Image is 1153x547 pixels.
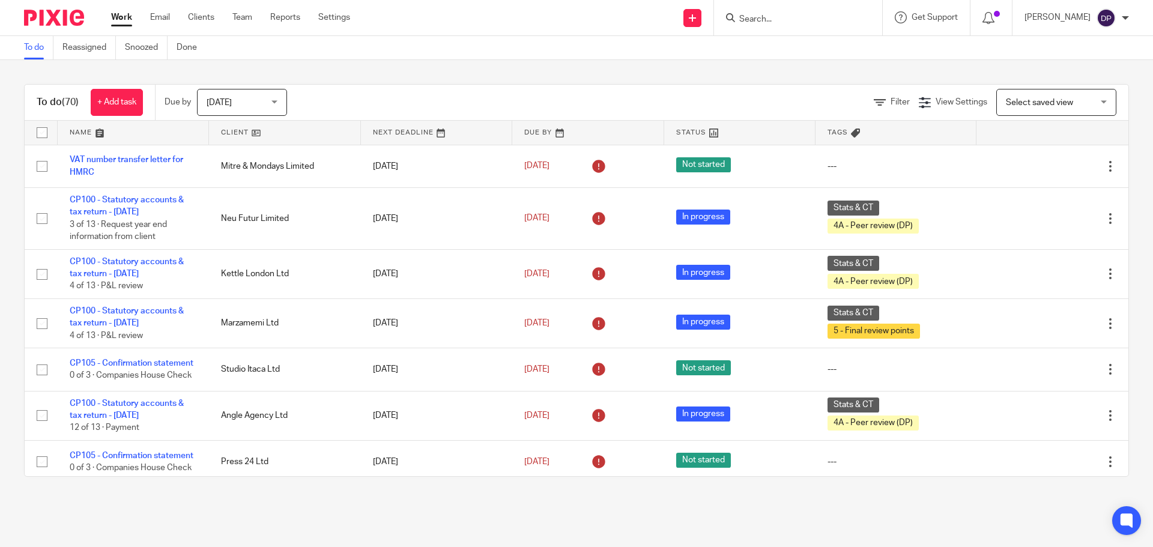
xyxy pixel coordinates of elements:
[177,36,206,59] a: Done
[70,220,167,241] span: 3 of 13 · Request year end information from client
[70,359,193,367] a: CP105 - Confirmation statement
[24,10,84,26] img: Pixie
[361,348,512,391] td: [DATE]
[70,464,192,472] span: 0 of 3 · Companies House Check
[111,11,132,23] a: Work
[37,96,79,109] h1: To do
[828,397,879,413] span: Stats & CT
[91,89,143,116] a: + Add task
[676,157,731,172] span: Not started
[150,11,170,23] a: Email
[828,201,879,216] span: Stats & CT
[828,256,879,271] span: Stats & CT
[828,324,920,339] span: 5 - Final review points
[232,11,252,23] a: Team
[270,11,300,23] a: Reports
[676,210,730,225] span: In progress
[24,36,53,59] a: To do
[209,391,360,440] td: Angle Agency Ltd
[209,298,360,348] td: Marzamemi Ltd
[70,156,183,176] a: VAT number transfer letter for HMRC
[676,265,730,280] span: In progress
[70,423,139,432] span: 12 of 13 · Payment
[828,363,964,375] div: ---
[209,249,360,298] td: Kettle London Ltd
[361,391,512,440] td: [DATE]
[828,416,919,431] span: 4A - Peer review (DP)
[828,219,919,234] span: 4A - Peer review (DP)
[70,399,184,420] a: CP100 - Statutory accounts & tax return - [DATE]
[361,298,512,348] td: [DATE]
[828,456,964,468] div: ---
[676,406,730,422] span: In progress
[676,453,731,468] span: Not started
[70,196,184,216] a: CP100 - Statutory accounts & tax return - [DATE]
[936,98,987,106] span: View Settings
[891,98,910,106] span: Filter
[524,365,549,373] span: [DATE]
[524,162,549,171] span: [DATE]
[165,96,191,108] p: Due by
[209,187,360,249] td: Neu Futur Limited
[318,11,350,23] a: Settings
[70,258,184,278] a: CP100 - Statutory accounts & tax return - [DATE]
[62,36,116,59] a: Reassigned
[361,187,512,249] td: [DATE]
[207,98,232,107] span: [DATE]
[361,249,512,298] td: [DATE]
[70,331,143,340] span: 4 of 13 · P&L review
[1024,11,1091,23] p: [PERSON_NAME]
[361,145,512,187] td: [DATE]
[828,129,848,136] span: Tags
[912,13,958,22] span: Get Support
[70,282,143,291] span: 4 of 13 · P&L review
[70,307,184,327] a: CP100 - Statutory accounts & tax return - [DATE]
[676,315,730,330] span: In progress
[209,348,360,391] td: Studio Itaca Ltd
[361,440,512,483] td: [DATE]
[125,36,168,59] a: Snoozed
[188,11,214,23] a: Clients
[524,214,549,223] span: [DATE]
[524,270,549,278] span: [DATE]
[70,452,193,460] a: CP105 - Confirmation statement
[676,360,731,375] span: Not started
[738,14,846,25] input: Search
[524,411,549,420] span: [DATE]
[828,274,919,289] span: 4A - Peer review (DP)
[209,440,360,483] td: Press 24 Ltd
[1006,98,1073,107] span: Select saved view
[524,458,549,466] span: [DATE]
[62,97,79,107] span: (70)
[209,145,360,187] td: Mitre & Mondays Limited
[828,306,879,321] span: Stats & CT
[828,160,964,172] div: ---
[524,319,549,327] span: [DATE]
[70,371,192,379] span: 0 of 3 · Companies House Check
[1097,8,1116,28] img: svg%3E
